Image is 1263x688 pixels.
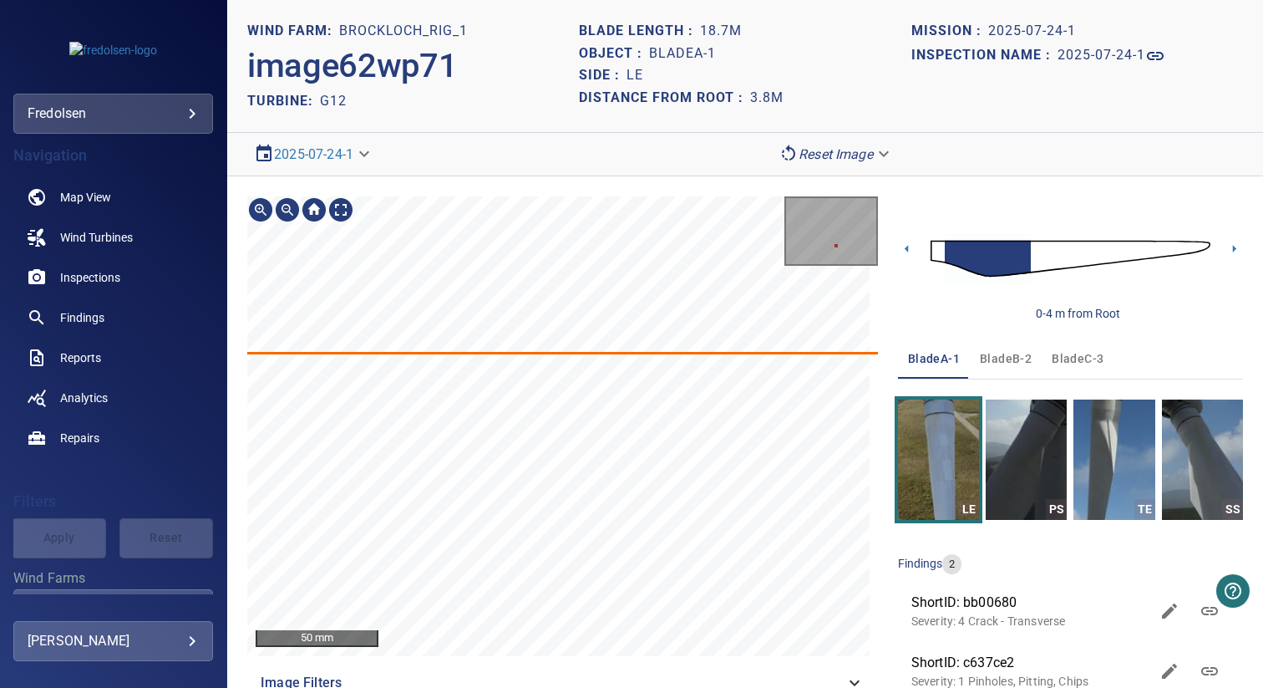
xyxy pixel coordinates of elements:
span: Analytics [60,390,108,406]
div: 0-4 m from Root [1036,305,1120,322]
a: TE [1073,400,1154,520]
div: Zoom in [247,196,274,223]
h1: LE [626,68,643,84]
img: fredolsen-logo [69,42,157,59]
span: Map View [60,189,111,206]
div: TE [1134,499,1155,520]
a: reports noActive [13,338,213,378]
a: PS [986,400,1067,520]
h2: TURBINE: [247,93,320,109]
h1: 2025-07-24-1 [988,23,1076,39]
h1: bladeA-1 [649,46,716,62]
span: bladeC-3 [1052,349,1103,369]
h1: Distance from root : [579,90,750,106]
div: Reset Image [772,140,900,169]
a: 2025-07-24-1 [1058,46,1165,66]
div: 2025-07-24-1 [247,140,380,169]
h1: WIND FARM: [247,23,339,39]
div: fredolsen [13,94,213,134]
p: Severity: 4 Crack - Transverse [911,613,1149,629]
span: ShortID: c637ce2 [911,653,1149,673]
span: 2 [942,557,961,573]
a: analytics noActive [13,378,213,418]
a: windturbines noActive [13,217,213,257]
div: Zoom out [274,196,301,223]
div: Wind Farms [13,589,213,629]
a: findings noActive [13,298,213,338]
h1: 3.8m [750,90,784,106]
div: fredolsen [28,100,199,127]
h1: Side : [579,68,626,84]
a: 2025-07-24-1 [274,146,353,162]
span: findings [898,557,942,570]
h1: 2025-07-24-1 [1058,48,1145,64]
div: [PERSON_NAME] [28,628,199,655]
h1: Mission : [911,23,988,39]
span: Reports [60,349,101,366]
div: LE [958,499,979,520]
h2: image62wp71 [247,46,457,86]
a: LE [898,400,979,520]
span: ShortID: bb00680 [911,593,1149,613]
div: PS [1046,499,1067,520]
span: bladeA-1 [908,349,960,369]
img: d [931,225,1210,293]
div: Toggle full page [327,196,354,223]
h1: Inspection name : [911,48,1058,64]
h1: Object : [579,46,649,62]
span: Repairs [60,430,99,446]
div: SS [1222,499,1243,520]
span: Inspections [60,269,120,286]
h4: Filters [13,493,213,510]
h1: Brockloch_Rig_1 [339,23,468,39]
h1: 18.7m [700,23,742,39]
span: Findings [60,309,104,326]
span: bladeB-2 [980,349,1032,369]
div: Go home [301,196,327,223]
span: Wind Turbines [60,229,133,246]
em: Reset Image [799,146,873,162]
a: inspections noActive [13,257,213,298]
h4: Navigation [13,147,213,164]
a: SS [1162,400,1243,520]
a: repairs noActive [13,418,213,458]
h1: Blade length : [579,23,700,39]
a: map noActive [13,177,213,217]
h2: G12 [320,93,347,109]
label: Wind Farms [13,572,213,585]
